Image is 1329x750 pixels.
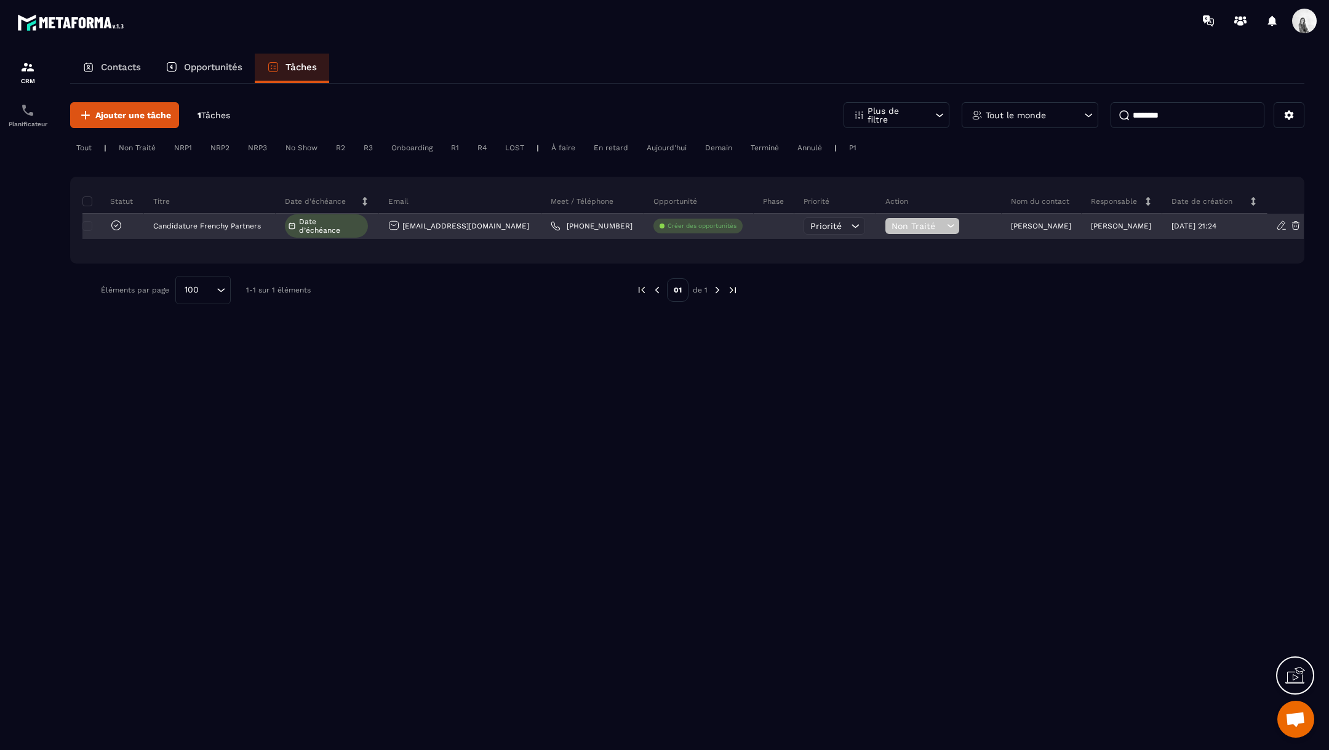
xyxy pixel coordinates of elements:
[104,143,106,152] p: |
[204,140,236,155] div: NRP2
[834,143,837,152] p: |
[3,50,52,94] a: formationformationCRM
[20,103,35,118] img: scheduler
[653,196,697,206] p: Opportunité
[279,140,324,155] div: No Show
[201,110,230,120] span: Tâches
[285,196,346,206] p: Date d’échéance
[95,109,171,121] span: Ajouter une tâche
[70,54,153,83] a: Contacts
[101,62,141,73] p: Contacts
[3,94,52,137] a: schedulerschedulerPlanificateur
[804,196,829,206] p: Priorité
[113,140,162,155] div: Non Traité
[168,140,198,155] div: NRP1
[641,140,693,155] div: Aujourd'hui
[986,111,1046,119] p: Tout le monde
[1011,196,1069,206] p: Nom du contact
[892,221,943,231] span: Non Traité
[445,140,465,155] div: R1
[551,196,613,206] p: Meet / Téléphone
[652,284,663,296] img: prev
[299,217,364,235] span: Date d’échéance
[70,102,179,128] button: Ajouter une tâche
[184,62,242,73] p: Opportunités
[20,60,35,75] img: formation
[763,196,784,206] p: Phase
[668,222,736,230] p: Créer des opportunités
[588,140,634,155] div: En retard
[885,196,908,206] p: Action
[330,140,351,155] div: R2
[1171,196,1232,206] p: Date de création
[153,54,255,83] a: Opportunités
[385,140,439,155] div: Onboarding
[101,286,169,294] p: Éléments par page
[285,62,317,73] p: Tâches
[545,140,581,155] div: À faire
[3,78,52,84] p: CRM
[843,140,863,155] div: P1
[1091,222,1151,230] p: [PERSON_NAME]
[712,284,723,296] img: next
[1091,196,1137,206] p: Responsable
[537,143,539,152] p: |
[1277,701,1314,738] div: Ouvrir le chat
[868,107,922,124] p: Plus de filtre
[1171,222,1216,230] p: [DATE] 21:24
[499,140,530,155] div: LOST
[17,11,128,34] img: logo
[70,140,98,155] div: Tout
[693,285,708,295] p: de 1
[180,283,203,297] span: 100
[198,110,230,121] p: 1
[791,140,828,155] div: Annulé
[636,284,647,296] img: prev
[744,140,785,155] div: Terminé
[246,286,311,294] p: 1-1 sur 1 éléments
[551,221,633,231] a: [PHONE_NUMBER]
[699,140,738,155] div: Demain
[203,283,214,297] input: Search for option
[471,140,493,155] div: R4
[86,196,133,206] p: Statut
[727,284,738,296] img: next
[242,140,273,155] div: NRP3
[175,276,231,304] div: Search for option
[3,121,52,127] p: Planificateur
[153,222,261,230] p: Candidature Frenchy Partners
[388,196,409,206] p: Email
[357,140,379,155] div: R3
[667,278,688,302] p: 01
[1011,222,1071,230] p: [PERSON_NAME]
[810,221,842,231] span: Priorité
[255,54,329,83] a: Tâches
[153,196,170,206] p: Titre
